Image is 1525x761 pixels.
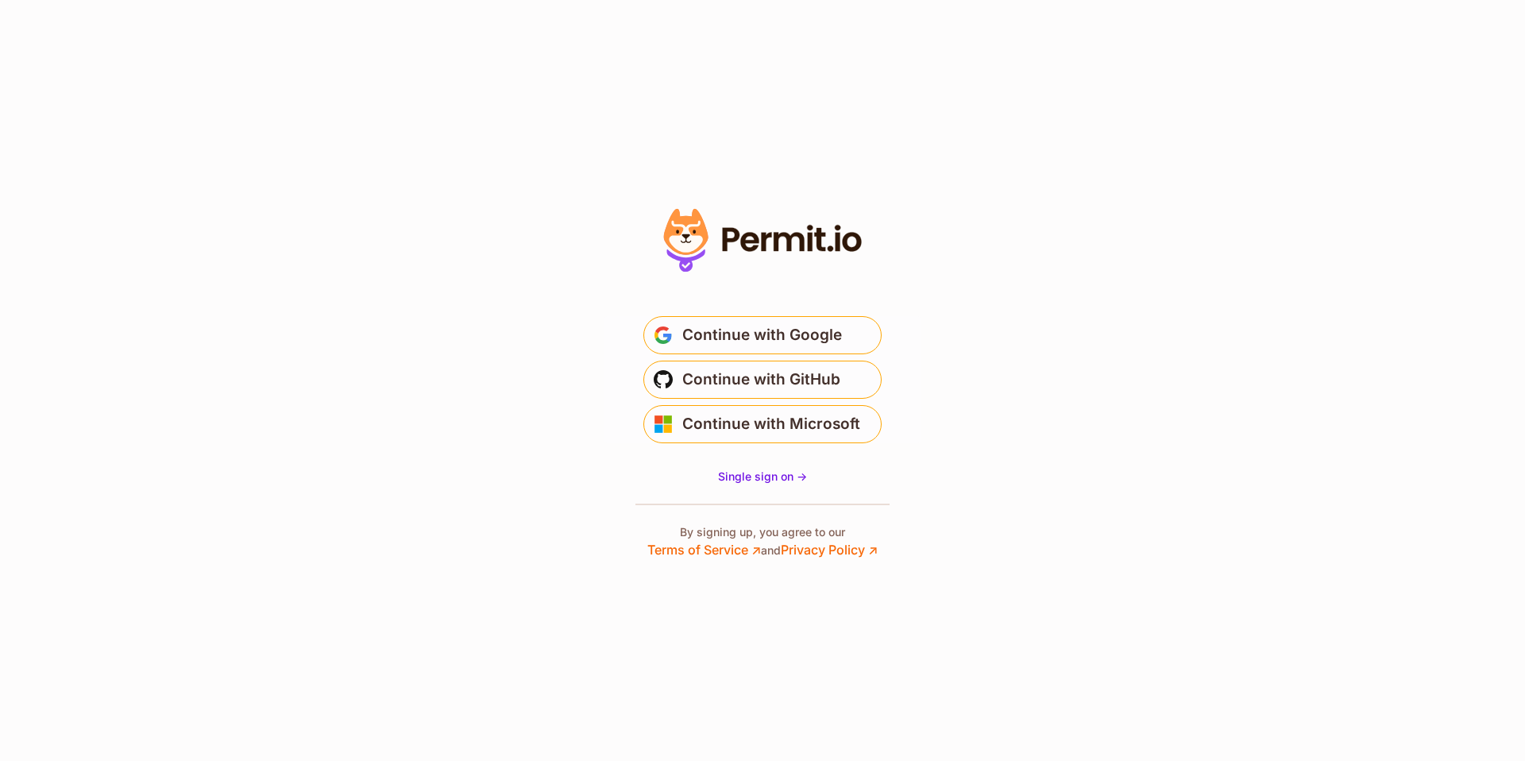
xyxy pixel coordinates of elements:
a: Privacy Policy ↗ [781,542,878,558]
span: Continue with Microsoft [682,411,860,437]
button: Continue with GitHub [643,361,882,399]
span: Continue with Google [682,323,842,348]
button: Continue with Microsoft [643,405,882,443]
button: Continue with Google [643,316,882,354]
span: Continue with GitHub [682,367,840,392]
span: Single sign on -> [718,469,807,483]
p: By signing up, you agree to our and [647,524,878,559]
a: Terms of Service ↗ [647,542,761,558]
a: Single sign on -> [718,469,807,485]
